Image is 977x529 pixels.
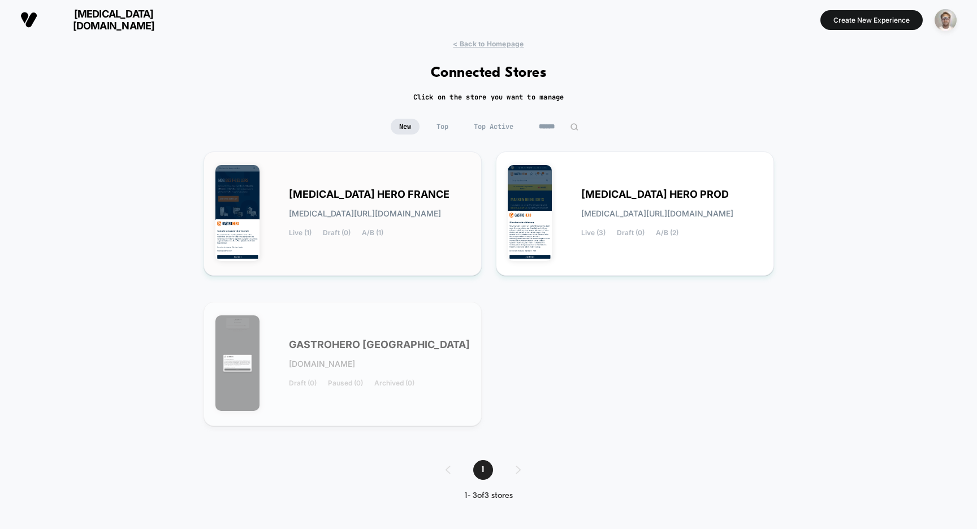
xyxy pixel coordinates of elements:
[17,7,185,32] button: [MEDICAL_DATA][DOMAIN_NAME]
[289,229,312,237] span: Live (1)
[581,210,733,218] span: [MEDICAL_DATA][URL][DOMAIN_NAME]
[289,360,355,368] span: [DOMAIN_NAME]
[428,119,457,135] span: Top
[465,119,522,135] span: Top Active
[570,123,578,131] img: edit
[656,229,678,237] span: A/B (2)
[508,165,552,261] img: GASTRO_HERO_PROD
[374,379,414,387] span: Archived (0)
[289,379,317,387] span: Draft (0)
[473,460,493,480] span: 1
[581,229,606,237] span: Live (3)
[581,190,729,198] span: [MEDICAL_DATA] HERO PROD
[289,210,441,218] span: [MEDICAL_DATA][URL][DOMAIN_NAME]
[617,229,645,237] span: Draft (0)
[820,10,923,30] button: Create New Experience
[391,119,420,135] span: New
[328,379,363,387] span: Paused (0)
[215,315,260,411] img: GASTROHERO_GERMANY
[362,229,383,237] span: A/B (1)
[46,8,181,32] span: [MEDICAL_DATA][DOMAIN_NAME]
[431,65,547,81] h1: Connected Stores
[20,11,37,28] img: Visually logo
[413,93,564,102] h2: Click on the store you want to manage
[323,229,351,237] span: Draft (0)
[931,8,960,32] button: ppic
[434,491,543,501] div: 1 - 3 of 3 stores
[289,341,470,349] span: GASTROHERO [GEOGRAPHIC_DATA]
[215,165,260,261] img: GASTRO_HERO_FRANCE
[289,190,449,198] span: [MEDICAL_DATA] HERO FRANCE
[935,9,957,31] img: ppic
[453,40,524,48] span: < Back to Homepage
